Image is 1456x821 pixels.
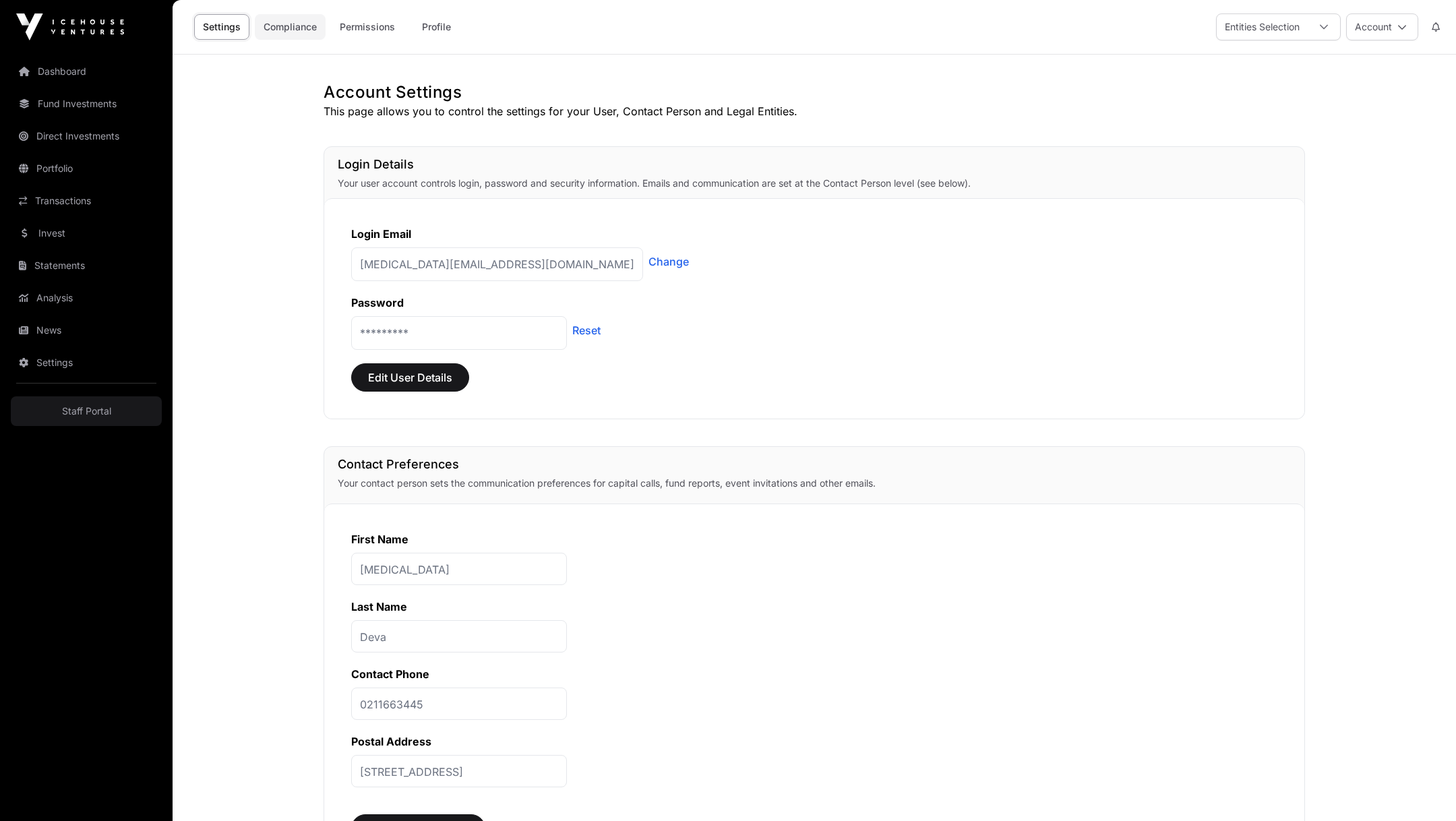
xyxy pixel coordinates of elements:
[368,369,452,386] span: Edit User Details
[331,14,404,40] a: Permissions
[11,396,162,426] a: Staff Portal
[338,155,1291,174] h1: Login Details
[351,363,469,392] button: Edit User Details
[11,57,162,86] a: Dashboard
[194,14,249,40] a: Settings
[324,103,1305,119] p: This page allows you to control the settings for your User, Contact Person and Legal Entities.
[351,735,431,748] label: Postal Address
[11,283,162,313] a: Analysis
[351,247,643,281] p: [MEDICAL_DATA][EMAIL_ADDRESS][DOMAIN_NAME]
[338,177,1291,190] p: Your user account controls login, password and security information. Emails and communication are...
[351,296,404,309] label: Password
[11,186,162,216] a: Transactions
[1346,13,1418,40] button: Account
[351,755,567,787] p: [STREET_ADDRESS]
[324,82,1305,103] h1: Account Settings
[351,533,408,546] label: First Name
[1389,756,1456,821] iframe: Chat Widget
[11,315,162,345] a: News
[1217,14,1308,40] div: Entities Selection
[648,253,689,270] a: Change
[11,348,162,377] a: Settings
[338,477,1291,490] p: Your contact person sets the communication preferences for capital calls, fund reports, event inv...
[351,620,567,652] p: Deva
[11,154,162,183] a: Portfolio
[11,218,162,248] a: Invest
[255,14,326,40] a: Compliance
[351,227,411,241] label: Login Email
[572,322,601,338] a: Reset
[351,688,567,720] p: 0211663445
[11,121,162,151] a: Direct Investments
[409,14,463,40] a: Profile
[351,667,429,681] label: Contact Phone
[16,13,124,40] img: Icehouse Ventures Logo
[351,600,407,613] label: Last Name
[351,553,567,585] p: [MEDICAL_DATA]
[11,89,162,119] a: Fund Investments
[11,251,162,280] a: Statements
[338,455,1291,474] h1: Contact Preferences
